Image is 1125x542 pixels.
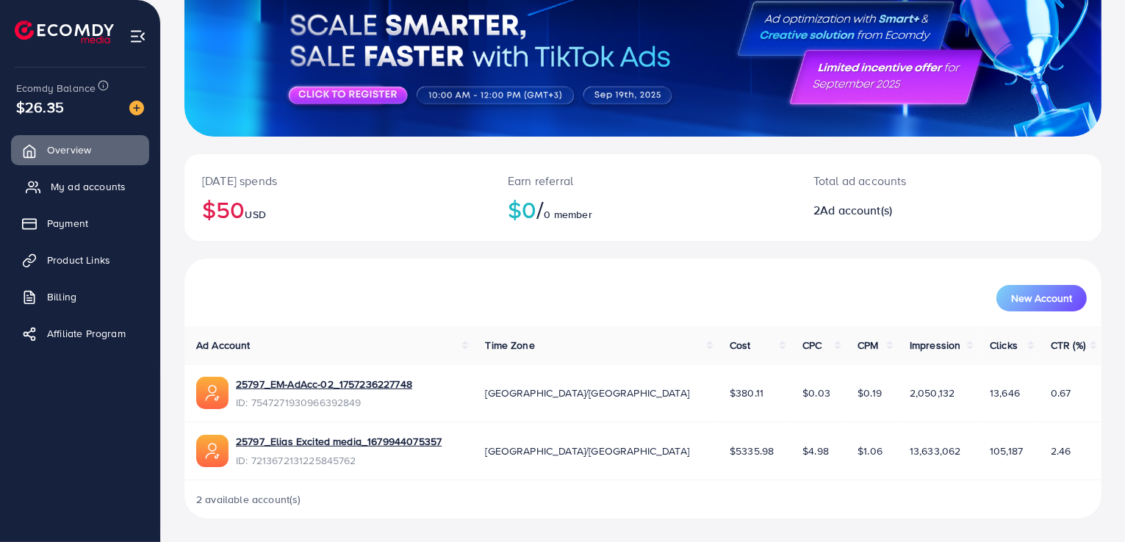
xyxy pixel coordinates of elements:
span: CPC [802,338,822,353]
span: Impression [910,338,961,353]
span: ID: 7547271930966392849 [236,395,412,410]
span: $1.06 [858,444,883,458]
span: $4.98 [802,444,829,458]
span: 2,050,132 [910,386,955,400]
span: Payment [47,216,88,231]
img: menu [129,28,146,45]
span: CTR (%) [1051,338,1085,353]
a: Affiliate Program [11,319,149,348]
span: Billing [47,289,76,304]
a: My ad accounts [11,172,149,201]
span: $0.19 [858,386,882,400]
span: Ad Account [196,338,251,353]
span: ID: 7213672131225845762 [236,453,442,468]
span: 2 available account(s) [196,492,301,507]
span: 2.46 [1051,444,1071,458]
span: Overview [47,142,91,157]
h2: $50 [202,195,472,223]
span: Cost [730,338,751,353]
h2: 2 [813,203,1007,217]
span: 13,633,062 [910,444,961,458]
span: Product Links [47,253,110,267]
span: $26.35 [16,96,64,118]
span: $380.11 [730,386,763,400]
img: image [129,101,144,115]
span: 0 member [544,207,592,222]
span: Clicks [990,338,1018,353]
span: Time Zone [485,338,534,353]
img: ic-ads-acc.e4c84228.svg [196,377,229,409]
span: Ecomdy Balance [16,81,96,95]
img: logo [15,21,114,43]
p: [DATE] spends [202,172,472,189]
iframe: Chat [1063,476,1114,531]
img: ic-ads-acc.e4c84228.svg [196,435,229,467]
span: 105,187 [990,444,1023,458]
span: 0.67 [1051,386,1071,400]
span: $5335.98 [730,444,774,458]
span: New Account [1011,293,1072,303]
h2: $0 [508,195,778,223]
a: Payment [11,209,149,238]
span: CPM [858,338,878,353]
a: Product Links [11,245,149,275]
span: USD [245,207,265,222]
p: Earn referral [508,172,778,189]
span: 13,646 [990,386,1020,400]
span: My ad accounts [51,179,126,194]
a: Overview [11,135,149,165]
a: 25797_EM-AdAcc-02_1757236227748 [236,377,412,391]
span: [GEOGRAPHIC_DATA]/[GEOGRAPHIC_DATA] [485,444,689,458]
a: Billing [11,282,149,311]
a: 25797_Elias Excited media_1679944075357 [236,434,442,449]
span: Ad account(s) [820,202,892,218]
button: New Account [996,285,1087,311]
span: $0.03 [802,386,830,400]
span: / [536,192,544,226]
p: Total ad accounts [813,172,1007,189]
span: Affiliate Program [47,326,126,341]
span: [GEOGRAPHIC_DATA]/[GEOGRAPHIC_DATA] [485,386,689,400]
